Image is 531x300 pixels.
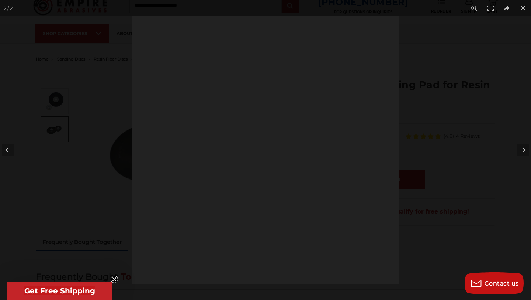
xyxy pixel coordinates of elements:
[485,280,519,287] span: Contact us
[465,272,524,294] button: Contact us
[505,132,531,168] button: Next (arrow right)
[24,286,95,295] span: Get Free Shipping
[111,276,118,283] button: Close teaser
[7,282,112,300] div: Get Free ShippingClose teaser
